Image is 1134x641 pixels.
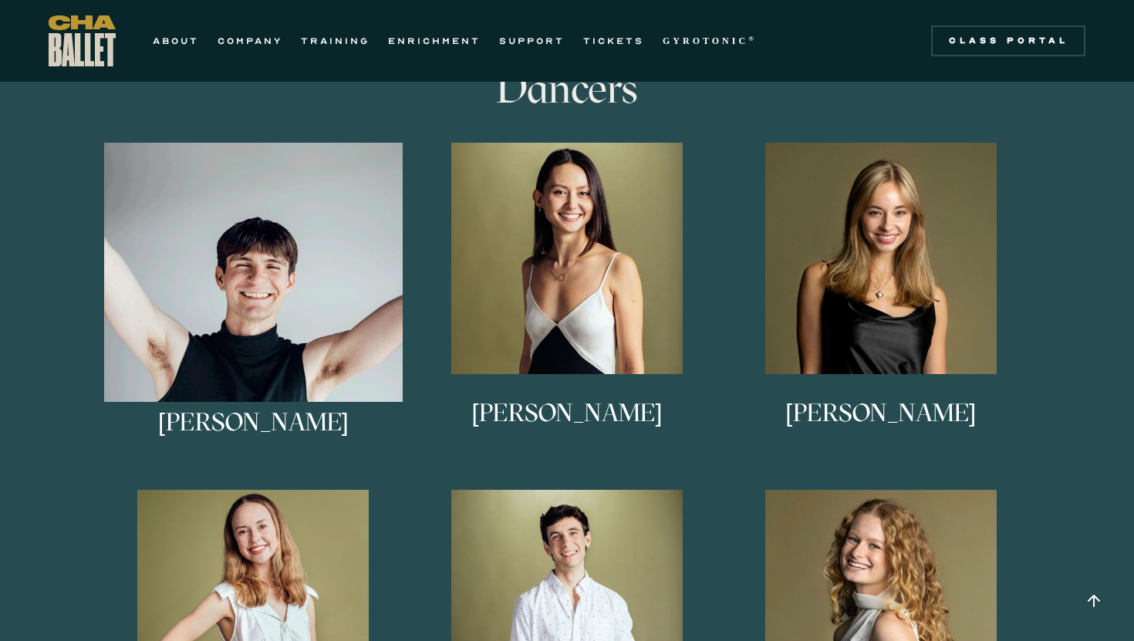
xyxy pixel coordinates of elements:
a: SUPPORT [499,32,565,50]
sup: ® [748,35,757,42]
strong: GYROTONIC [663,35,748,46]
a: [PERSON_NAME] [418,143,717,467]
a: [PERSON_NAME] [731,143,1030,467]
a: Class Portal [931,25,1085,56]
a: ABOUT [153,32,199,50]
a: GYROTONIC® [663,32,757,50]
a: TRAINING [301,32,370,50]
h3: [PERSON_NAME] [785,400,976,451]
a: TICKETS [583,32,644,50]
h3: [PERSON_NAME] [158,410,349,461]
a: home [49,15,116,66]
a: ENRICHMENT [388,32,481,50]
a: [PERSON_NAME] [104,143,403,467]
h3: [PERSON_NAME] [472,400,663,451]
div: Class Portal [940,35,1076,47]
h3: Dancers [316,66,818,112]
a: COMPANY [218,32,282,50]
